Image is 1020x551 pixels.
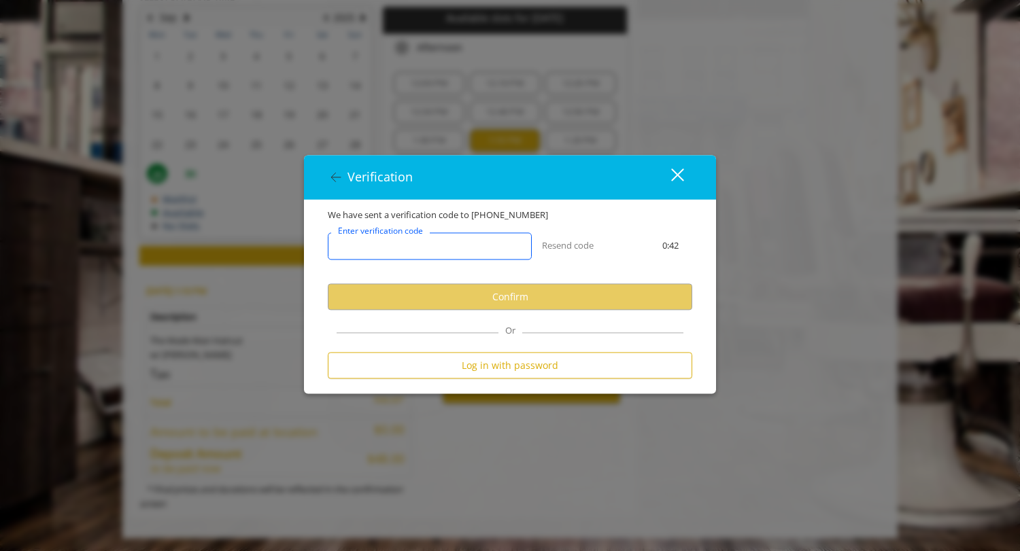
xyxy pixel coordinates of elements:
[328,353,692,379] button: Log in with password
[498,325,522,337] span: Or
[646,164,692,192] button: close dialog
[639,239,702,253] div: 0:42
[347,169,413,185] span: Verification
[328,233,532,260] input: verificationCodeText
[542,239,594,253] button: Resend code
[331,225,430,238] label: Enter verification code
[318,209,702,223] div: We have sent a verification code to [PHONE_NUMBER]
[656,167,683,188] div: close dialog
[328,284,692,310] button: Confirm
